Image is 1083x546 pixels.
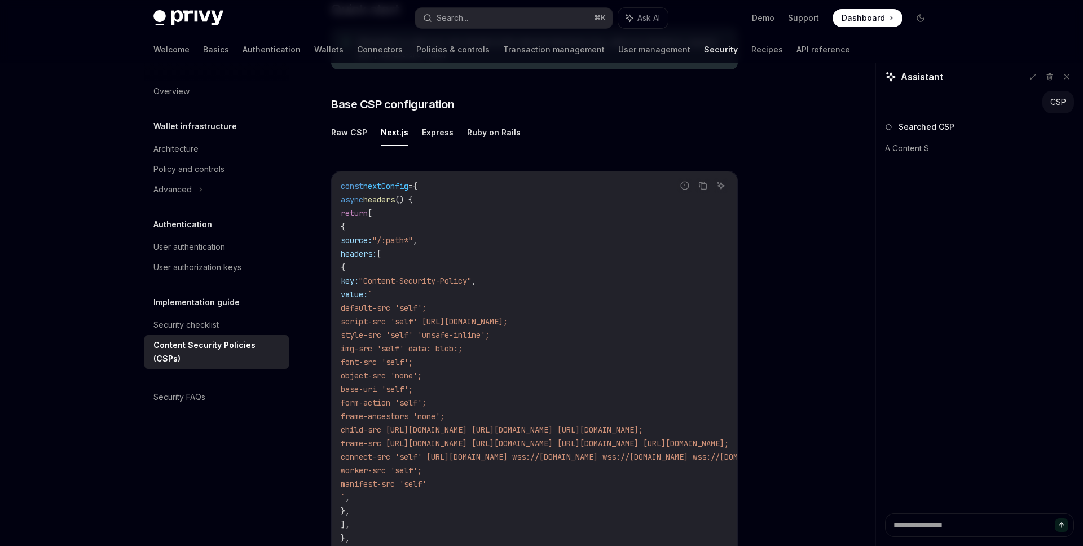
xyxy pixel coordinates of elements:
[503,36,605,63] a: Transaction management
[413,235,417,245] span: ,
[153,338,282,366] div: Content Security Policies (CSPs)
[153,183,192,196] div: Advanced
[1055,518,1068,532] button: Send message
[341,330,490,340] span: style-src 'self' 'unsafe-inline';
[341,384,413,394] span: base-uri 'self';
[153,261,241,274] div: User authorization keys
[341,344,463,354] span: img-src 'self' data: blob:;
[372,235,413,245] span: "/:path*"
[341,181,363,191] span: const
[153,318,219,332] div: Security checklist
[341,479,426,489] span: manifest-src 'self'
[144,335,289,369] a: Content Security Policies (CSPs)
[153,120,237,133] h5: Wallet infrastructure
[341,438,729,448] span: frame-src [URL][DOMAIN_NAME] [URL][DOMAIN_NAME] [URL][DOMAIN_NAME] [URL][DOMAIN_NAME];
[144,159,289,179] a: Policy and controls
[467,119,521,146] button: Ruby on Rails
[331,119,367,146] button: Raw CSP
[422,119,454,146] button: Express
[359,276,472,286] span: "Content-Security-Policy"
[341,289,368,300] span: value:
[901,70,943,83] span: Assistant
[415,8,613,28] button: Search...⌘K
[153,142,199,156] div: Architecture
[751,36,783,63] a: Recipes
[714,178,728,193] button: Ask AI
[357,36,403,63] a: Connectors
[368,289,372,300] span: `
[788,12,819,24] a: Support
[368,208,372,218] span: [
[341,276,359,286] span: key:
[416,36,490,63] a: Policies & controls
[341,519,350,530] span: ],
[243,36,301,63] a: Authentication
[341,262,345,272] span: {
[341,452,977,462] span: connect-src 'self' [URL][DOMAIN_NAME] wss://[DOMAIN_NAME] wss://[DOMAIN_NAME] wss://[DOMAIN_NAME]...
[413,181,417,191] span: {
[618,36,690,63] a: User management
[144,315,289,335] a: Security checklist
[144,139,289,159] a: Architecture
[341,249,377,259] span: headers:
[341,425,643,435] span: child-src [URL][DOMAIN_NAME] [URL][DOMAIN_NAME] [URL][DOMAIN_NAME];
[153,296,240,309] h5: Implementation guide
[594,14,606,23] span: ⌘ K
[153,85,190,98] div: Overview
[144,387,289,407] a: Security FAQs
[695,178,710,193] button: Copy the contents from the code block
[153,218,212,231] h5: Authentication
[314,36,344,63] a: Wallets
[341,506,350,516] span: },
[144,257,289,278] a: User authorization keys
[341,316,508,327] span: script-src 'self' [URL][DOMAIN_NAME];
[341,465,422,475] span: worker-src 'self';
[381,119,408,146] button: Next.js
[153,240,225,254] div: User authentication
[341,303,426,313] span: default-src 'self';
[472,276,476,286] span: ,
[341,533,350,543] span: },
[153,10,223,26] img: dark logo
[899,121,954,133] span: Searched CSP
[341,411,444,421] span: frame-ancestors 'none';
[144,81,289,102] a: Overview
[153,36,190,63] a: Welcome
[153,390,205,404] div: Security FAQs
[144,237,289,257] a: User authentication
[437,11,468,25] div: Search...
[341,492,345,503] span: `
[363,195,395,205] span: headers
[796,36,850,63] a: API reference
[341,357,413,367] span: font-src 'self';
[885,142,1074,155] p: A Content S
[637,12,660,24] span: Ask AI
[153,162,224,176] div: Policy and controls
[677,178,692,193] button: Report incorrect code
[341,235,372,245] span: source:
[842,12,885,24] span: Dashboard
[704,36,738,63] a: Security
[363,181,408,191] span: nextConfig
[341,371,422,381] span: object-src 'none';
[885,121,1074,133] button: Searched CSP
[912,9,930,27] button: Toggle dark mode
[833,9,902,27] a: Dashboard
[408,181,413,191] span: =
[752,12,774,24] a: Demo
[331,96,454,112] span: Base CSP configuration
[341,195,363,205] span: async
[618,8,668,28] button: Ask AI
[345,492,350,503] span: ,
[203,36,229,63] a: Basics
[341,222,345,232] span: {
[395,195,413,205] span: () {
[377,249,381,259] span: [
[1050,96,1066,108] div: CSP
[341,398,426,408] span: form-action 'self';
[341,208,368,218] span: return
